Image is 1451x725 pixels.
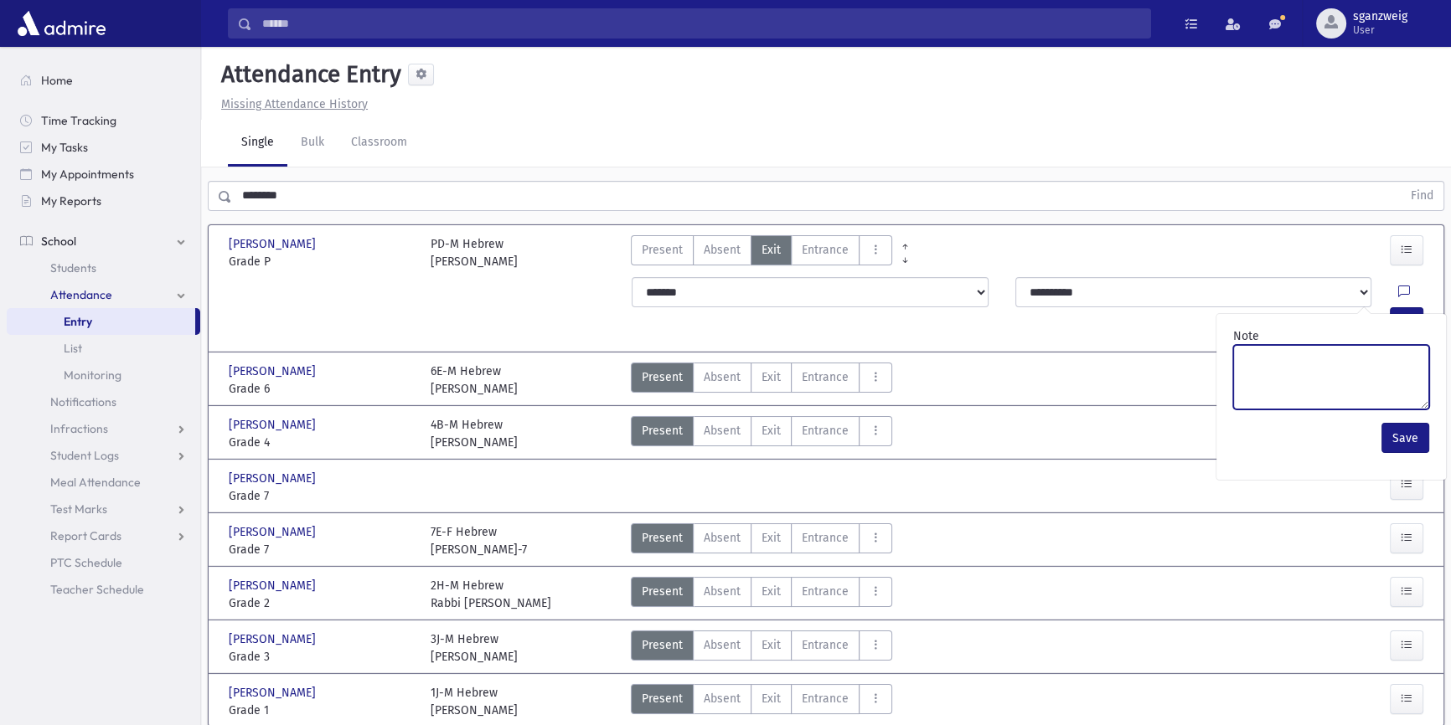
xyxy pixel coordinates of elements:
span: Exit [762,583,781,600]
label: Note [1233,327,1259,345]
button: Save [1381,423,1429,453]
span: Exit [762,529,781,547]
span: Entrance [802,636,849,654]
a: Monitoring [7,362,200,388]
span: My Appointments [41,167,134,182]
span: PTC Schedule [50,555,122,570]
span: Monitoring [64,368,121,383]
span: Present [642,241,683,259]
span: Absent [704,241,741,259]
a: Student Logs [7,442,200,469]
u: Missing Attendance History [221,97,368,111]
span: Exit [762,636,781,654]
span: Exit [762,422,781,440]
span: sganzweig [1353,10,1407,23]
span: Present [642,636,683,654]
input: Search [252,8,1150,39]
span: Infractions [50,421,108,436]
button: Find [1401,182,1443,210]
a: Bulk [287,120,338,167]
span: My Tasks [41,140,88,155]
span: [PERSON_NAME] [229,362,319,380]
span: [PERSON_NAME] [229,416,319,434]
span: My Reports [41,193,101,208]
a: Report Cards [7,522,200,549]
span: Grade P [229,253,414,270]
span: Present [642,690,683,707]
h5: Attendance Entry [214,60,401,89]
div: AttTypes [631,684,892,719]
span: Grade 1 [229,702,414,719]
span: Test Marks [50,501,107,517]
a: Classroom [338,120,421,167]
span: Exit [762,368,781,386]
a: Students [7,255,200,281]
span: Report Cards [50,528,121,543]
div: 7E-F Hebrew [PERSON_NAME]-7 [431,523,527,558]
span: Attendance [50,287,112,302]
span: Time Tracking [41,113,116,128]
span: Entrance [802,241,849,259]
a: My Appointments [7,161,200,188]
span: Absent [704,368,741,386]
div: AttTypes [631,523,892,558]
span: Present [642,529,683,547]
span: Absent [704,529,741,547]
span: Entrance [802,529,849,547]
a: Missing Attendance History [214,97,368,111]
div: 1J-M Hebrew [PERSON_NAME] [431,684,518,719]
span: [PERSON_NAME] [229,630,319,648]
a: Home [7,67,200,94]
div: 2H-M Hebrew Rabbi [PERSON_NAME] [431,577,551,612]
span: Present [642,422,683,440]
a: My Reports [7,188,200,214]
a: Single [228,120,287,167]
span: Absent [704,636,741,654]
span: Absent [704,583,741,600]
a: Notifications [7,388,200,415]
a: PTC Schedule [7,549,200,576]
span: Grade 3 [229,648,414,666]
span: Absent [704,422,741,440]
span: Grade 7 [229,541,414,558]
a: Infractions [7,415,200,442]
a: My Tasks [7,134,200,161]
a: List [7,335,200,362]
div: AttTypes [631,577,892,612]
a: Teacher Schedule [7,576,200,603]
span: Grade 4 [229,434,414,451]
div: 4B-M Hebrew [PERSON_NAME] [431,416,518,451]
span: Grade 6 [229,380,414,398]
span: Home [41,73,73,88]
span: [PERSON_NAME] [229,684,319,702]
div: 3J-M Hebrew [PERSON_NAME] [431,630,518,666]
span: [PERSON_NAME] [229,470,319,487]
span: Notifications [50,394,116,409]
span: [PERSON_NAME] [229,577,319,594]
span: School [41,234,76,249]
span: Student Logs [50,448,119,463]
div: AttTypes [631,362,892,398]
span: Entry [64,314,92,329]
div: AttTypes [631,630,892,666]
a: Test Marks [7,496,200,522]
a: Time Tracking [7,107,200,134]
span: Meal Attendance [50,475,141,490]
span: List [64,341,82,356]
span: Present [642,368,683,386]
span: Teacher Schedule [50,582,144,597]
span: Entrance [802,583,849,600]
span: User [1353,23,1407,37]
a: Entry [7,308,195,335]
a: Meal Attendance [7,469,200,496]
span: Students [50,260,96,275]
div: AttTypes [631,416,892,451]
span: Absent [704,690,741,707]
span: Grade 2 [229,594,414,612]
span: [PERSON_NAME] [229,235,319,253]
span: [PERSON_NAME] [229,523,319,541]
span: Grade 7 [229,487,414,505]
a: Attendance [7,281,200,308]
span: Present [642,583,683,600]
div: AttTypes [631,235,892,270]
